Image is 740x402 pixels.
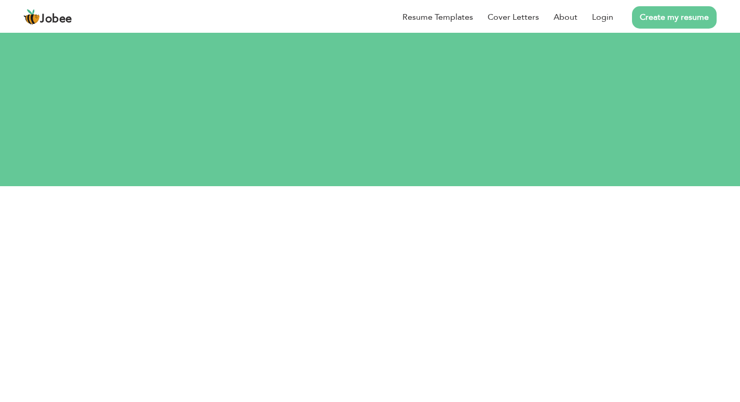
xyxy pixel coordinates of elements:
[40,14,72,25] span: Jobee
[554,11,577,23] a: About
[23,9,40,25] img: jobee.io
[592,11,613,23] a: Login
[23,9,72,25] a: Jobee
[488,11,539,23] a: Cover Letters
[632,6,717,29] a: Create my resume
[402,11,473,23] a: Resume Templates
